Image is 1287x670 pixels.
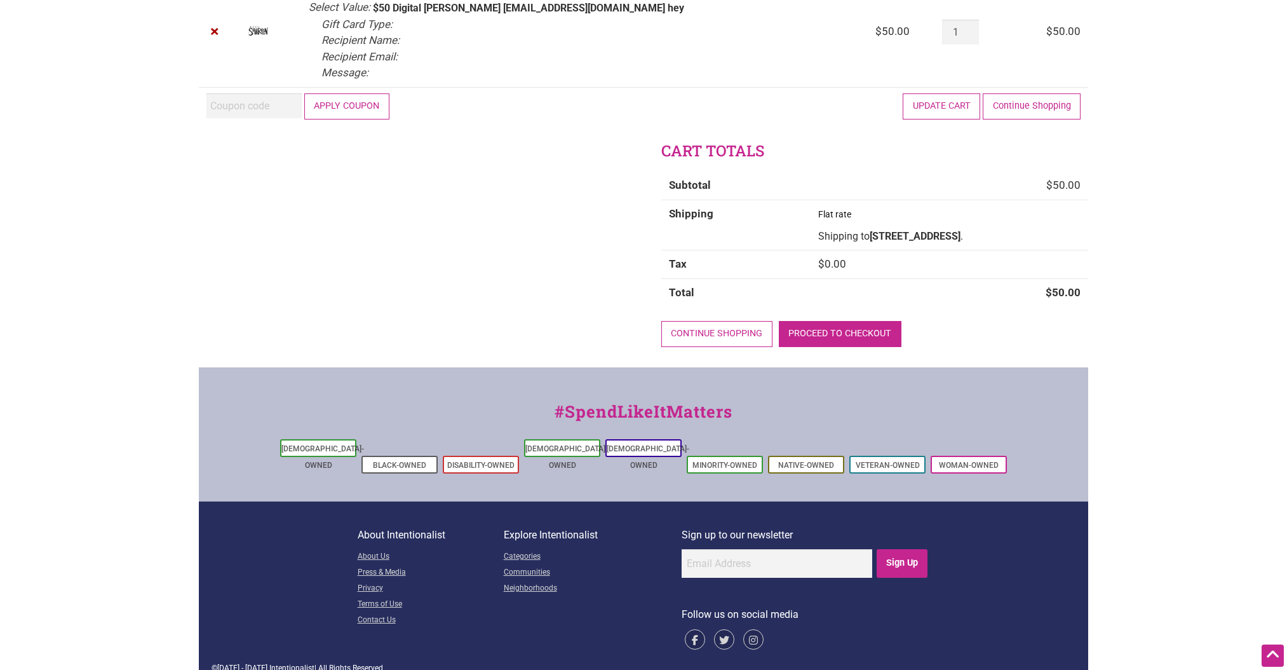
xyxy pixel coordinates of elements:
[779,321,901,347] a: Proceed to checkout
[358,565,504,581] a: Press & Media
[358,527,504,544] p: About Intentionalist
[983,93,1081,120] a: Continue Shopping
[668,3,684,13] p: hey
[504,581,682,597] a: Neighborhoods
[856,461,920,470] a: Veteran-Owned
[358,549,504,565] a: About Us
[818,209,851,219] label: Flat rate
[504,527,682,544] p: Explore Intentionalist
[870,230,960,242] strong: [STREET_ADDRESS]
[818,228,1081,245] p: Shipping to .
[1046,286,1052,299] span: $
[1046,179,1081,191] bdi: 50.00
[281,444,364,470] a: [DEMOGRAPHIC_DATA]-Owned
[818,257,825,270] span: $
[939,461,999,470] a: Woman-Owned
[692,461,757,470] a: Minority-Owned
[199,399,1088,437] div: #SpendLikeItMatters
[504,565,682,581] a: Communities
[1046,25,1081,38] bdi: 50.00
[875,25,882,38] span: $
[358,581,504,597] a: Privacy
[1046,286,1081,299] bdi: 50.00
[206,24,223,40] a: Remove Sairen Gift Certificates from cart
[818,257,846,270] bdi: 0.00
[682,549,872,578] input: Email Address
[903,93,980,120] button: Update cart
[206,93,302,118] input: Coupon code
[503,3,665,13] p: [EMAIL_ADDRESS][DOMAIN_NAME]
[1262,645,1284,667] div: Scroll Back to Top
[607,444,689,470] a: [DEMOGRAPHIC_DATA]-Owned
[1046,179,1053,191] span: $
[248,22,269,42] img: Sairen logo
[682,527,930,544] p: Sign up to our newsletter
[682,606,930,623] p: Follow us on social media
[393,3,421,13] p: Digital
[321,65,368,81] dt: Message:
[424,3,501,13] p: [PERSON_NAME]
[321,32,400,49] dt: Recipient Name:
[504,549,682,565] a: Categories
[358,597,504,613] a: Terms of Use
[373,461,426,470] a: Black-Owned
[525,444,608,470] a: [DEMOGRAPHIC_DATA]-Owned
[661,321,772,347] a: Continue shopping
[661,172,811,200] th: Subtotal
[778,461,834,470] a: Native-Owned
[661,140,1088,162] h2: Cart totals
[942,20,979,44] input: Product quantity
[661,278,811,307] th: Total
[321,49,398,65] dt: Recipient Email:
[875,25,910,38] bdi: 50.00
[661,250,811,278] th: Tax
[358,613,504,629] a: Contact Us
[304,93,389,120] button: Apply coupon
[373,3,390,13] p: $50
[447,461,515,470] a: Disability-Owned
[661,200,811,250] th: Shipping
[1046,25,1053,38] span: $
[321,17,393,33] dt: Gift Card Type:
[877,549,928,578] input: Sign Up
